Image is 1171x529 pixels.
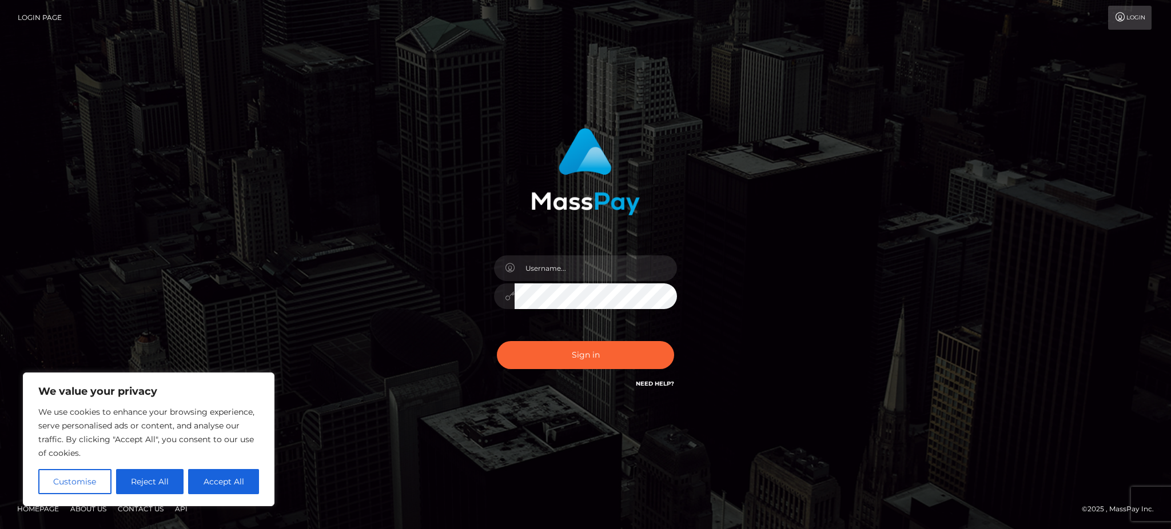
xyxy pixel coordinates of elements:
[1082,503,1162,515] div: © 2025 , MassPay Inc.
[113,500,168,518] a: Contact Us
[38,469,111,494] button: Customise
[515,255,677,281] input: Username...
[170,500,192,518] a: API
[38,405,259,460] p: We use cookies to enhance your browsing experience, serve personalised ads or content, and analys...
[38,384,259,398] p: We value your privacy
[497,341,674,369] button: Sign in
[636,380,674,387] a: Need Help?
[66,500,111,518] a: About Us
[1108,6,1152,30] a: Login
[531,128,640,215] img: MassPay Login
[188,469,259,494] button: Accept All
[23,372,274,506] div: We value your privacy
[116,469,184,494] button: Reject All
[13,500,63,518] a: Homepage
[18,6,62,30] a: Login Page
